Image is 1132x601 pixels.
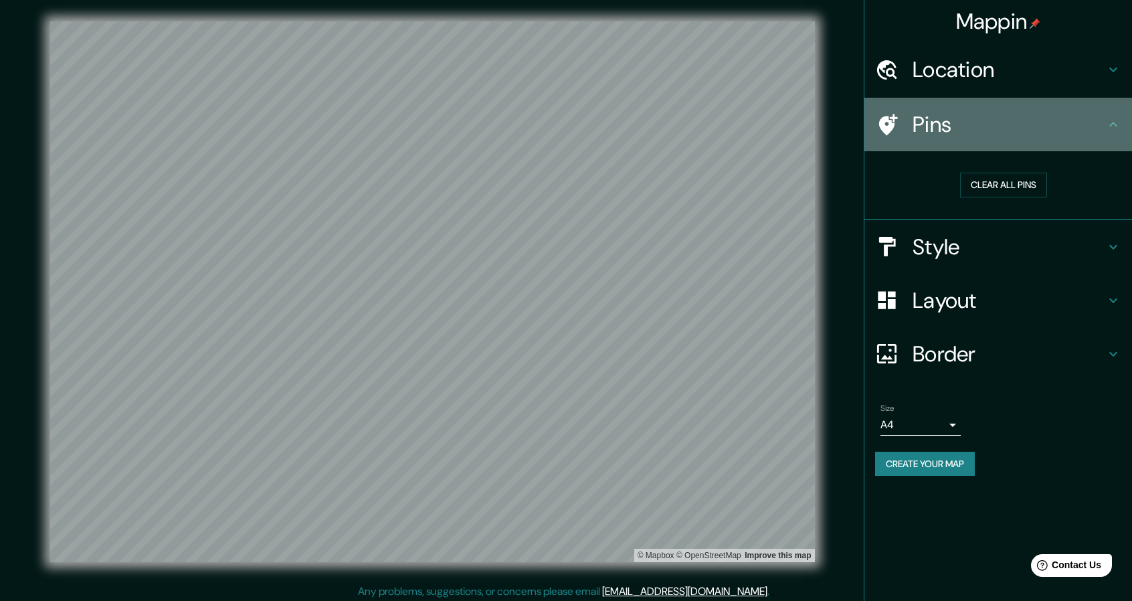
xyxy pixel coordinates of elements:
a: [EMAIL_ADDRESS][DOMAIN_NAME] [602,584,767,598]
div: Layout [864,274,1132,327]
canvas: Map [50,21,815,562]
div: . [771,584,774,600]
div: Style [864,220,1132,274]
img: pin-icon.png [1030,18,1040,29]
button: Clear all pins [960,173,1047,197]
h4: Pins [913,111,1105,138]
p: Any problems, suggestions, or concerns please email . [358,584,769,600]
button: Create your map [875,452,975,477]
div: Pins [864,98,1132,151]
iframe: Help widget launcher [1013,549,1117,586]
h4: Location [913,56,1105,83]
label: Size [880,402,894,414]
a: Mapbox [638,551,674,560]
h4: Border [913,341,1105,367]
h4: Mappin [956,8,1041,35]
a: OpenStreetMap [676,551,741,560]
div: A4 [880,414,961,436]
h4: Layout [913,287,1105,314]
div: Location [864,43,1132,96]
div: Border [864,327,1132,381]
div: . [769,584,771,600]
a: Map feedback [745,551,811,560]
h4: Style [913,234,1105,260]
